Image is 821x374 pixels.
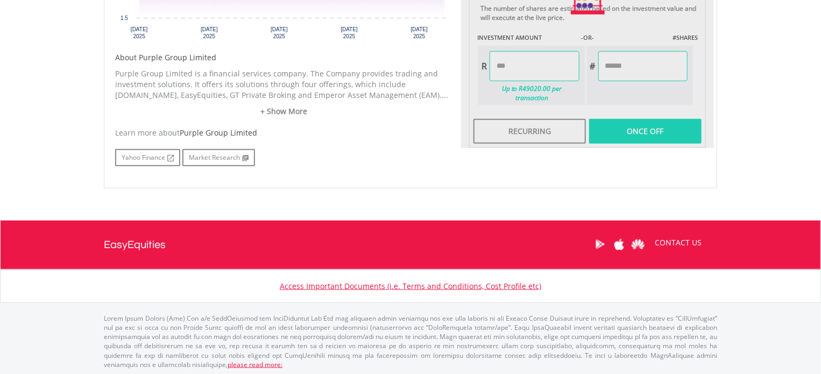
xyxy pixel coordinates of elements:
text: [DATE] 2025 [341,26,358,39]
a: Yahoo Finance [115,149,180,166]
text: [DATE] 2025 [201,26,218,39]
a: + Show More [115,106,453,117]
a: Huawei [628,228,647,261]
span: Purple Group Limited [180,128,257,138]
text: [DATE] 2025 [410,26,428,39]
div: Learn more about [115,128,453,138]
a: Apple [610,228,628,261]
a: EasyEquities [104,221,166,269]
h5: About Purple Group Limited [115,52,453,63]
a: Google Play [591,228,610,261]
a: please read more: [228,360,282,369]
p: Purple Group Limited is a financial services company. The Company provides trading and investment... [115,68,453,101]
a: Access Important Documents (i.e. Terms and Conditions, Cost Profile etc) [280,281,541,291]
text: [DATE] 2025 [271,26,288,39]
p: Lorem Ipsum Dolors (Ame) Con a/e SeddOeiusmod tem InciDiduntut Lab Etd mag aliquaen admin veniamq... [104,314,717,369]
a: Market Research [182,149,255,166]
a: CONTACT US [647,228,709,258]
text: 1.5 [121,15,128,21]
text: [DATE] 2025 [131,26,148,39]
